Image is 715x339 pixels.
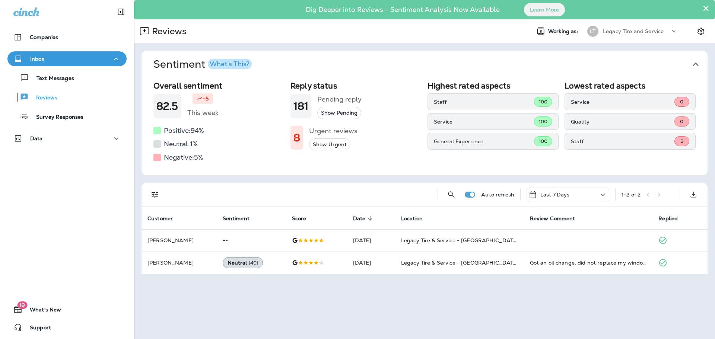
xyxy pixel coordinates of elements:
[217,229,286,252] td: --
[434,138,534,144] p: General Experience
[111,4,131,19] button: Collapse Sidebar
[208,59,252,69] button: What's This?
[29,114,83,121] p: Survey Responses
[444,187,459,202] button: Search Reviews
[540,192,570,198] p: Last 7 Days
[539,118,547,125] span: 100
[565,81,696,90] h2: Lowest rated aspects
[147,215,173,222] span: Customer
[292,215,306,222] span: Score
[30,135,43,141] p: Data
[164,138,198,150] h5: Neutral: 1 %
[524,3,565,16] button: Learn More
[587,26,598,37] div: LT
[29,75,74,82] p: Text Messages
[29,95,57,102] p: Reviews
[353,215,375,222] span: Date
[530,215,575,222] span: Review Comment
[603,28,664,34] p: Legacy Tire and Service
[17,301,27,309] span: 19
[30,34,58,40] p: Companies
[7,131,127,146] button: Data
[539,138,547,144] span: 100
[680,138,683,144] span: 5
[147,260,211,266] p: [PERSON_NAME]
[353,215,366,222] span: Date
[293,100,308,112] h1: 181
[147,51,714,78] button: SentimentWhat's This?
[571,138,674,144] p: Staff
[223,215,250,222] span: Sentiment
[30,56,44,62] p: Inbox
[401,215,432,222] span: Location
[434,99,534,105] p: Staff
[7,51,127,66] button: Inbox
[317,93,362,105] h5: Pending reply
[22,324,51,333] span: Support
[290,81,422,90] h2: Reply status
[223,257,263,268] div: Neutral
[7,89,127,105] button: Reviews
[292,215,316,222] span: Score
[164,151,203,163] h5: Negative: 5 %
[147,215,182,222] span: Customer
[702,2,709,14] button: Close
[401,215,423,222] span: Location
[153,81,285,90] h2: Overall sentiment
[680,99,683,105] span: 0
[284,9,521,11] p: Dig Deeper into Reviews - Sentiment Analysis Now Available
[293,132,300,144] h1: 8
[658,215,678,222] span: Replied
[622,192,641,198] div: 1 - 2 of 2
[147,187,162,202] button: Filters
[347,229,395,252] td: [DATE]
[317,107,361,119] button: Show Pending
[428,81,559,90] h2: Highest rated aspects
[434,119,534,125] p: Service
[153,58,252,71] h1: Sentiment
[548,28,580,35] span: Working as:
[7,109,127,124] button: Survey Responses
[694,25,708,38] button: Settings
[401,237,611,244] span: Legacy Tire & Service - [GEOGRAPHIC_DATA] (formerly Magic City Tire & Service)
[7,70,127,86] button: Text Messages
[7,30,127,45] button: Companies
[156,100,178,112] h1: 82.5
[309,125,357,137] h5: Urgent reviews
[249,260,258,266] span: ( 40 )
[401,259,611,266] span: Legacy Tire & Service - [GEOGRAPHIC_DATA] (formerly Magic City Tire & Service)
[658,215,687,222] span: Replied
[481,192,514,198] p: Auto refresh
[309,138,350,151] button: Show Urgent
[530,259,647,266] div: Got an oil change, did not replace my window sticker, left the old Express Oil reminder sticker. ...
[686,187,701,202] button: Export as CSV
[147,237,211,243] p: [PERSON_NAME]
[539,99,547,105] span: 100
[164,125,204,137] h5: Positive: 94 %
[149,26,187,37] p: Reviews
[142,78,708,175] div: SentimentWhat's This?
[7,320,127,335] button: Support
[571,119,674,125] p: Quality
[7,302,127,317] button: 19What's New
[187,107,219,119] h5: This week
[210,61,250,67] div: What's This?
[571,99,674,105] p: Service
[203,95,209,102] p: -5
[530,215,585,222] span: Review Comment
[347,252,395,274] td: [DATE]
[223,215,259,222] span: Sentiment
[22,307,61,316] span: What's New
[680,118,683,125] span: 0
